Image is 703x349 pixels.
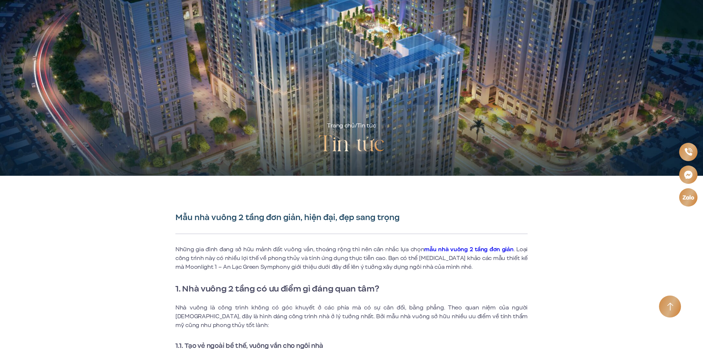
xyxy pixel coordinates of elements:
[684,170,693,179] img: Messenger icon
[357,122,376,130] span: Tin tức
[682,194,695,200] img: Zalo icon
[327,122,354,130] a: Trang chủ
[175,303,528,330] p: Nhà vuông là công trình không có góc khuyết ở các phía mà có sự cân đối, bằng phẳng. Theo quan ni...
[318,130,385,160] h2: Tin tức
[175,245,528,271] p: Những gia đình đang sở hữu mảnh đất vuông vắn, thoáng rộng thì nên cân nhắc lựa chọn . Loại công ...
[684,148,692,156] img: Phone icon
[424,245,513,253] a: mẫu nhà vuông 2 tầng đơn giản
[175,282,528,296] h2: 1. Nhà vuông 2 tầng có ưu điểm gì đáng quan tâm?
[667,302,673,311] img: Arrow icon
[175,212,528,223] h1: Mẫu nhà vuông 2 tầng đơn giản, hiện đại, đẹp sang trọng
[327,122,376,130] div: /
